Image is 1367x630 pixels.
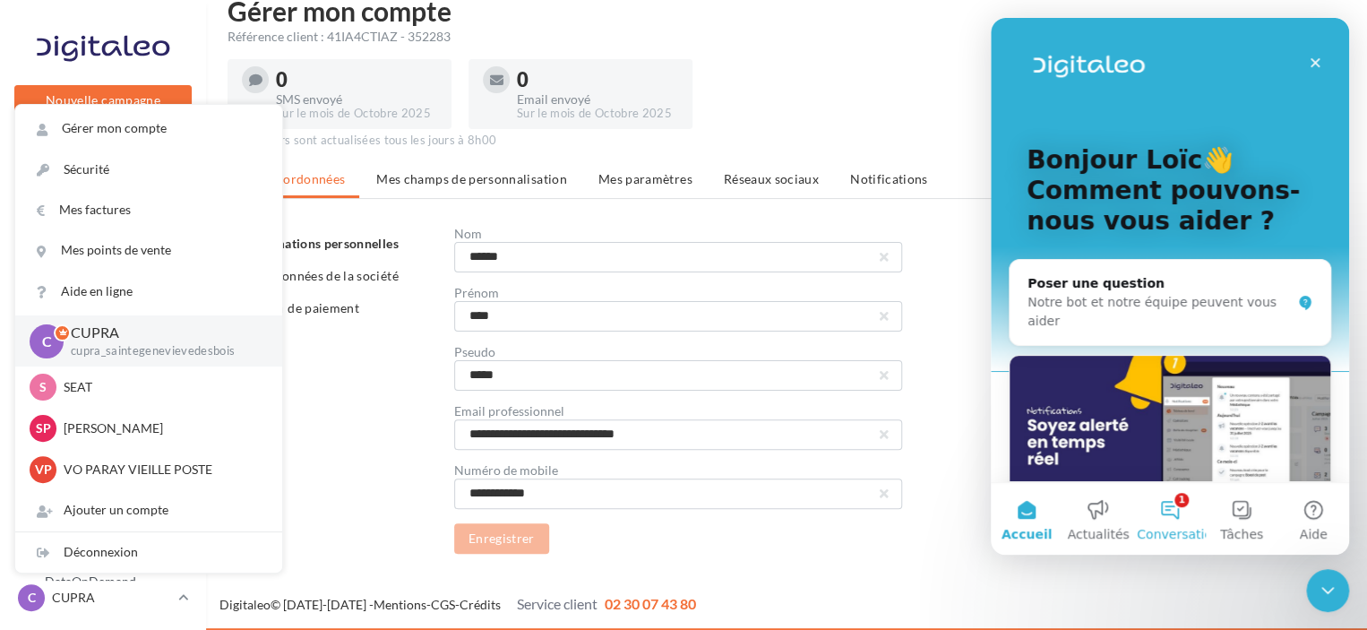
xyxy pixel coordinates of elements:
a: Mes factures [15,190,282,230]
a: Contacts [11,351,195,389]
a: Digitaleo [219,597,271,612]
a: SMS unitaire [11,263,195,300]
div: Déconnexion [15,532,282,573]
a: PLV et print personnalisable [11,485,195,538]
span: © [DATE]-[DATE] - - - [219,597,696,612]
span: Notifications [850,171,928,186]
span: Coordonnées de la société [245,268,399,283]
a: Mes points de vente [15,230,282,271]
div: Email professionnel [454,405,902,418]
a: Campagnes [11,306,195,344]
div: SMS envoyé [276,93,437,106]
div: 0 [517,70,678,90]
p: VO PARAY VIEILLE POSTE [64,461,261,479]
button: Nouvelle campagne [14,85,192,116]
a: C CUPRA [14,581,192,615]
p: CUPRA [52,589,171,607]
div: Numéro de mobile [454,464,902,477]
div: Ajouter un compte [15,490,282,531]
div: 0 [276,70,437,90]
span: C [28,589,36,607]
div: Nom [454,228,902,240]
span: Moyen de paiement [245,300,359,315]
span: Service client [517,595,598,612]
a: Campagnes DataOnDemand [11,545,195,598]
div: Ces valeurs sont actualisées tous les jours à 8h00 [228,133,1346,149]
a: Aide en ligne [15,272,282,312]
p: SEAT [64,378,261,396]
a: Calendrier [11,440,195,478]
a: Opérations [11,127,195,165]
div: Pseudo [454,346,902,358]
a: Boîte de réception40 [11,171,195,210]
span: Mes paramètres [598,171,692,186]
div: Sur le mois de Octobre 2025 [517,106,678,122]
span: C [42,331,52,351]
div: Email envoyé [517,93,678,106]
p: cupra_saintegenevievedesbois [71,343,254,359]
button: Enregistrer [454,523,549,554]
span: Mes champs de personnalisation [376,171,567,186]
span: Sp [36,419,51,437]
span: VP [35,461,52,479]
iframe: Intercom live chat [1306,569,1349,612]
a: Gérer mon compte [15,108,282,149]
a: Visibilité en ligne [11,218,195,255]
a: CGS [431,597,455,612]
p: CUPRA [71,323,254,343]
span: 02 30 07 43 80 [605,595,696,612]
p: [PERSON_NAME] [64,419,261,437]
div: Sur le mois de Octobre 2025 [276,106,437,122]
a: Mentions [374,597,426,612]
iframe: Intercom live chat [991,18,1349,555]
span: S [39,378,47,396]
div: Référence client : 41IA4CTIAZ - 352283 [228,28,1346,46]
a: Sécurité [15,150,282,190]
a: Médiathèque [11,396,195,434]
a: Crédits [460,597,501,612]
span: Réseaux sociaux [724,171,819,186]
div: Prénom [454,287,902,299]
